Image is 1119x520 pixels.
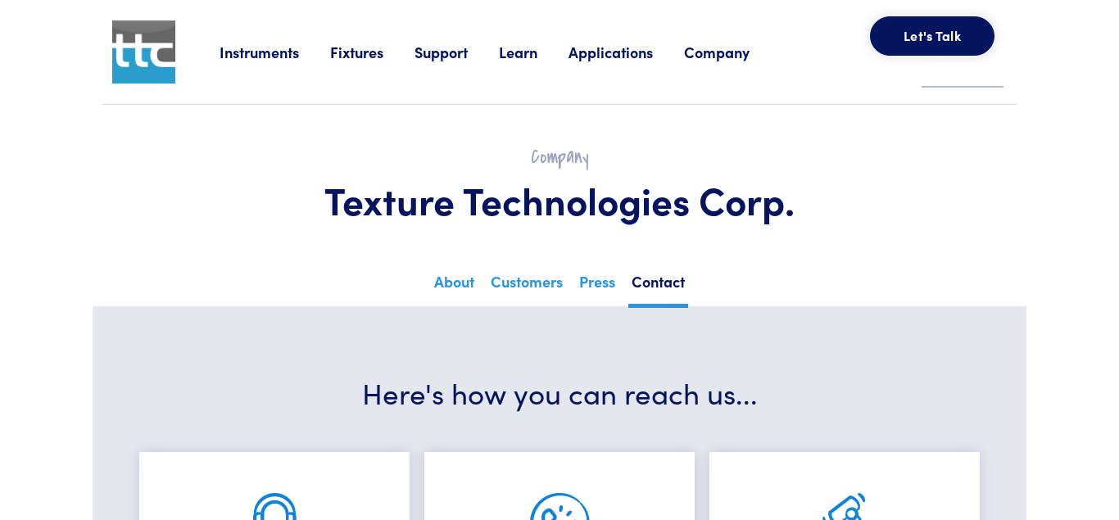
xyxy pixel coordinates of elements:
h2: Company [142,144,977,170]
h1: Texture Technologies Corp. [142,176,977,224]
a: Learn [499,42,569,62]
a: Fixtures [330,42,415,62]
h3: Here's how you can reach us... [142,372,977,412]
button: Let's Talk [870,16,994,56]
a: About [431,268,478,304]
a: Instruments [220,42,330,62]
a: Support [415,42,499,62]
a: Applications [569,42,684,62]
a: Press [576,268,618,304]
a: Contact [628,268,688,308]
a: Company [684,42,781,62]
img: ttc_logo_1x1_v1.0.png [112,20,175,84]
a: Customers [487,268,566,304]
